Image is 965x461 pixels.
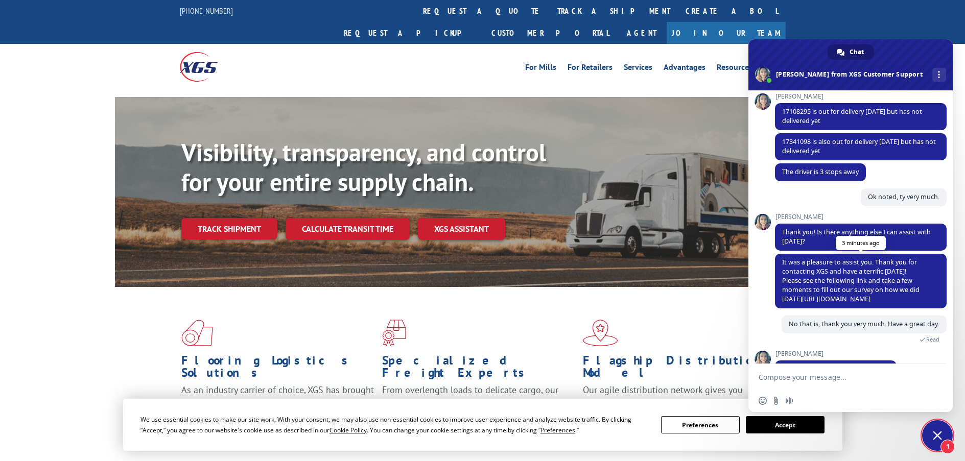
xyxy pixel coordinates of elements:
a: Request a pickup [336,22,484,44]
a: Agent [617,22,667,44]
span: 1 [940,440,955,454]
span: Preferences [540,426,575,434]
p: From overlength loads to delicate cargo, our experienced staff knows the best way to move your fr... [382,384,575,429]
span: It was a pleasure to assist you. Thank you for contacting XGS and have a terrific [DATE]! Please ... [782,258,920,303]
span: [PERSON_NAME] [775,93,947,100]
div: We use essential cookies to make our site work. With your consent, we may also use non-essential ... [140,414,649,435]
button: Accept [746,416,825,433]
span: Audio message [785,397,793,405]
span: Chat [850,44,864,60]
span: 17341098 is also out for delivery [DATE] but has not delivered yet [782,137,936,155]
div: Chat [828,44,874,60]
a: For Retailers [568,63,613,75]
a: For Mills [525,63,556,75]
span: As an industry carrier of choice, XGS has brought innovation and dedication to flooring logistics... [181,384,374,420]
h1: Flagship Distribution Model [583,354,776,384]
a: Resources [717,63,752,75]
span: 17108295 is out for delivery [DATE] but has not delivered yet [782,107,922,125]
span: The driver is 3 stops away [782,167,859,176]
a: XGS ASSISTANT [418,218,505,240]
a: Join Our Team [667,22,786,44]
a: [PHONE_NUMBER] [180,6,233,16]
img: xgs-icon-flagship-distribution-model-red [583,320,618,346]
span: Send a file [772,397,780,405]
h1: Flooring Logistics Solutions [181,354,374,384]
span: Read [926,336,939,343]
span: Our agile distribution network gives you nationwide inventory management on demand. [583,384,771,408]
a: Services [624,63,652,75]
button: Preferences [661,416,740,433]
a: Track shipment [181,218,277,239]
img: xgs-icon-focused-on-flooring-red [382,320,406,346]
img: xgs-icon-total-supply-chain-intelligence-red [181,320,213,346]
a: [URL][DOMAIN_NAME] [802,295,870,303]
a: Advantages [664,63,705,75]
a: Customer Portal [484,22,617,44]
b: Visibility, transparency, and control for your entire supply chain. [181,136,546,198]
div: Cookie Consent Prompt [123,399,842,451]
span: Cookie Policy [329,426,367,434]
h1: Specialized Freight Experts [382,354,575,384]
div: Close chat [922,420,953,451]
div: More channels [932,68,946,82]
span: Insert an emoji [759,397,767,405]
span: [PERSON_NAME] [775,213,947,221]
span: Thank you! Is there anything else I can assist with [DATE]? [782,228,931,246]
span: [PERSON_NAME] [775,350,897,357]
span: Ok noted, ty very much. [868,192,939,201]
span: No that is, thank you very much. Have a great day. [789,320,939,328]
textarea: Compose your message... [759,373,920,382]
a: Calculate transit time [286,218,410,240]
